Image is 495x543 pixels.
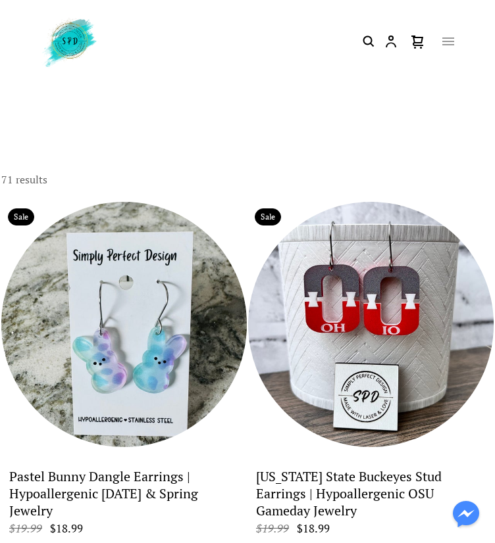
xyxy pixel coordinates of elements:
img: Simply Perfect Design logo [39,16,99,69]
button: Cart icon [406,34,430,51]
a: [US_STATE] State Buckeyes Stud Earrings | Hypoallergenic OSU Gameday Jewelry $19.99 $18.99 [256,465,486,536]
span: $19.99 [9,521,47,536]
span: $18.99 [50,521,83,536]
span: $18.99 [297,521,330,536]
a: Simply Perfect Design logo [39,16,332,69]
button: Search [361,34,377,51]
span: $19.99 [256,521,294,536]
a: Ohio State Buckeyes Stud Earrings | Hypoallergenic OSU Gameday Jewelry [248,202,494,447]
div: 71 results [1,174,47,185]
p: Ohio State Buckeyes Stud Earrings | Hypoallergenic OSU Gameday Jewelry [256,468,486,519]
a: Pastel Bunny Dangle Earrings | Hypoallergenic [DATE] & Spring Jewelry $19.99 $18.99 [9,465,239,536]
button: Customer account [383,34,399,51]
p: Pastel Bunny Dangle Earrings | Hypoallergenic Easter & Spring Jewelry [9,468,239,519]
button: Open menu [440,34,456,51]
a: Pastel Bunny Dangle Earrings | Hypoallergenic Easter & Spring Jewelry [1,202,247,447]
